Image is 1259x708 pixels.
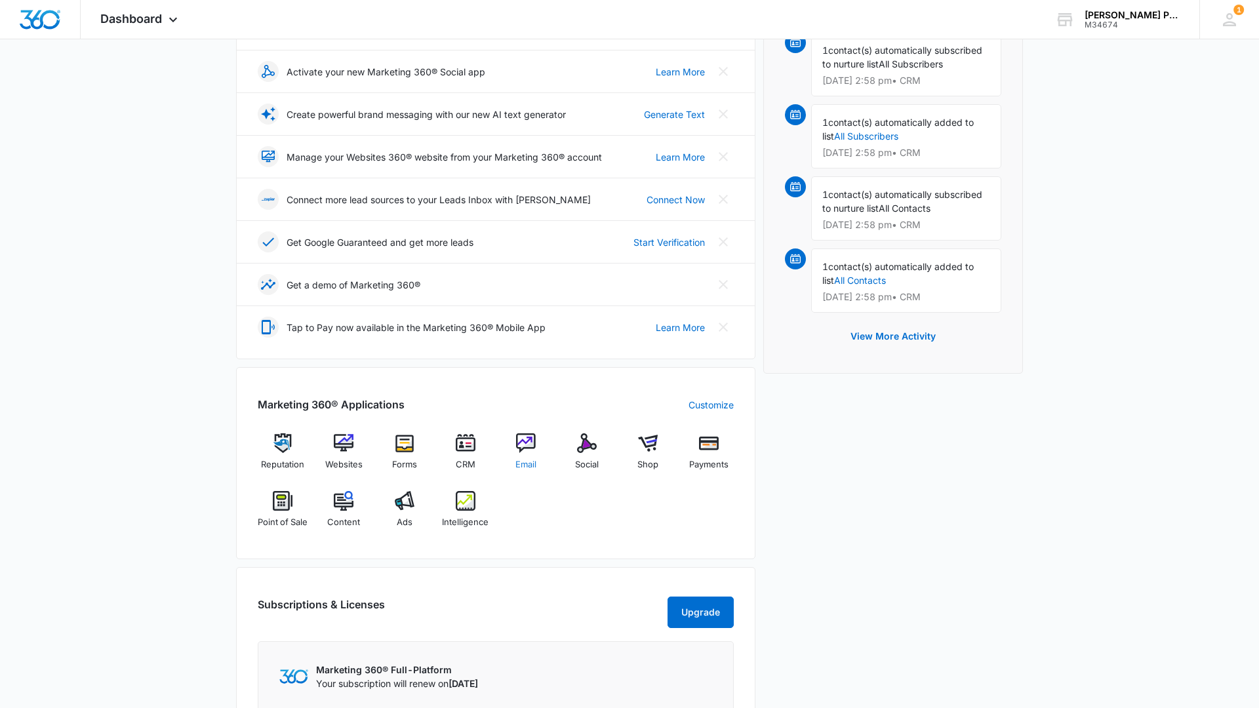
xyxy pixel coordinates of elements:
[713,146,734,167] button: Close
[822,45,828,56] span: 1
[656,65,705,79] a: Learn More
[287,193,591,206] p: Connect more lead sources to your Leads Inbox with [PERSON_NAME]
[562,433,612,481] a: Social
[440,491,490,538] a: Intelligence
[647,193,705,206] a: Connect Now
[713,61,734,82] button: Close
[287,321,546,334] p: Tap to Pay now available in the Marketing 360® Mobile App
[456,458,475,471] span: CRM
[380,491,430,538] a: Ads
[1233,5,1244,15] span: 1
[689,398,734,412] a: Customize
[392,458,417,471] span: Forms
[713,104,734,125] button: Close
[319,491,369,538] a: Content
[316,663,478,677] p: Marketing 360® Full-Platform
[261,458,304,471] span: Reputation
[258,491,308,538] a: Point of Sale
[713,231,734,252] button: Close
[316,677,478,690] p: Your subscription will renew on
[656,321,705,334] a: Learn More
[258,516,308,529] span: Point of Sale
[575,458,599,471] span: Social
[822,220,990,229] p: [DATE] 2:58 pm • CRM
[100,12,162,26] span: Dashboard
[822,117,974,142] span: contact(s) automatically added to list
[822,261,828,272] span: 1
[668,597,734,628] button: Upgrade
[440,433,490,481] a: CRM
[287,150,602,164] p: Manage your Websites 360® website from your Marketing 360® account
[656,150,705,164] a: Learn More
[822,76,990,85] p: [DATE] 2:58 pm • CRM
[287,65,485,79] p: Activate your new Marketing 360® Social app
[689,458,729,471] span: Payments
[287,278,420,292] p: Get a demo of Marketing 360®
[822,148,990,157] p: [DATE] 2:58 pm • CRM
[713,189,734,210] button: Close
[822,189,982,214] span: contact(s) automatically subscribed to nurture list
[319,433,369,481] a: Websites
[258,597,385,623] h2: Subscriptions & Licenses
[287,235,473,249] p: Get Google Guaranteed and get more leads
[834,130,898,142] a: All Subscribers
[1233,5,1244,15] div: notifications count
[515,458,536,471] span: Email
[822,117,828,128] span: 1
[287,108,566,121] p: Create powerful brand messaging with our new AI text generator
[822,189,828,200] span: 1
[623,433,673,481] a: Shop
[822,45,982,69] span: contact(s) automatically subscribed to nurture list
[822,292,990,302] p: [DATE] 2:58 pm • CRM
[683,433,734,481] a: Payments
[501,433,551,481] a: Email
[380,433,430,481] a: Forms
[879,203,930,214] span: All Contacts
[258,433,308,481] a: Reputation
[633,235,705,249] a: Start Verification
[279,669,308,683] img: Marketing 360 Logo
[644,108,705,121] a: Generate Text
[713,274,734,295] button: Close
[837,321,949,352] button: View More Activity
[637,458,658,471] span: Shop
[822,261,974,286] span: contact(s) automatically added to list
[397,516,412,529] span: Ads
[327,516,360,529] span: Content
[1085,20,1180,29] div: account id
[879,58,943,69] span: All Subscribers
[713,317,734,338] button: Close
[449,678,478,689] span: [DATE]
[258,397,405,412] h2: Marketing 360® Applications
[442,516,489,529] span: Intelligence
[325,458,363,471] span: Websites
[834,275,886,286] a: All Contacts
[1085,10,1180,20] div: account name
